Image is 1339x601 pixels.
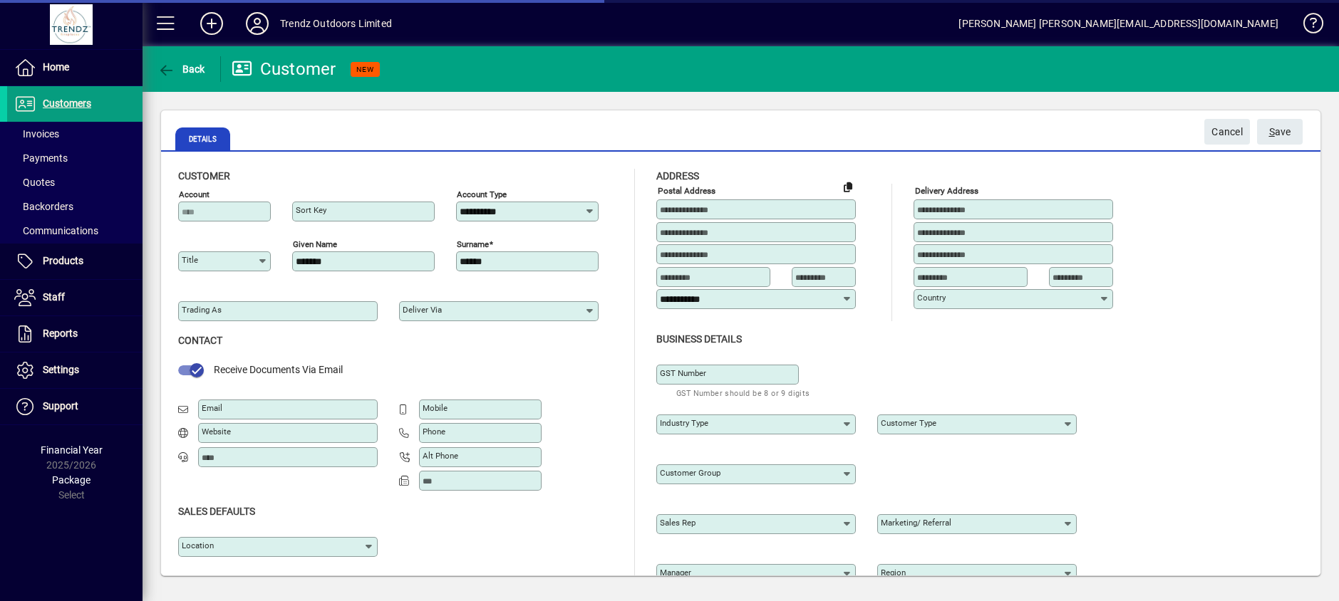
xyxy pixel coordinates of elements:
[656,333,742,345] span: Business details
[917,293,946,303] mat-label: Country
[1257,119,1303,145] button: Save
[1269,120,1291,144] span: ave
[182,540,214,550] mat-label: Location
[202,427,231,437] mat-label: Website
[232,58,336,80] div: Customer
[14,201,73,212] span: Backorders
[182,255,198,265] mat-label: Title
[656,170,699,182] span: Address
[7,122,143,146] a: Invoices
[423,403,448,413] mat-label: Mobile
[189,11,234,36] button: Add
[881,418,936,428] mat-label: Customer type
[660,418,708,428] mat-label: Industry type
[280,12,392,35] div: Trendz Outdoors Limited
[660,368,706,378] mat-label: GST Number
[43,400,78,412] span: Support
[14,128,59,140] span: Invoices
[457,189,507,199] mat-label: Account Type
[293,239,337,249] mat-label: Given name
[1293,3,1321,49] a: Knowledge Base
[7,352,143,388] a: Settings
[356,65,374,74] span: NEW
[1204,119,1250,145] button: Cancel
[423,451,458,461] mat-label: Alt Phone
[7,50,143,85] a: Home
[43,364,79,375] span: Settings
[179,189,210,199] mat-label: Account
[52,474,91,486] span: Package
[881,568,906,578] mat-label: Region
[214,364,343,375] span: Receive Documents Via Email
[178,506,255,517] span: Sales defaults
[423,427,445,437] mat-label: Phone
[14,152,68,164] span: Payments
[43,61,69,73] span: Home
[1269,126,1275,137] span: S
[837,175,859,198] button: Copy to Delivery address
[660,568,691,578] mat-label: Manager
[7,146,143,170] a: Payments
[7,280,143,315] a: Staff
[881,518,951,528] mat-label: Marketing/ Referral
[43,255,83,266] span: Products
[660,518,696,528] mat-label: Sales rep
[7,194,143,219] a: Backorders
[958,12,1278,35] div: [PERSON_NAME] [PERSON_NAME][EMAIL_ADDRESS][DOMAIN_NAME]
[7,244,143,279] a: Products
[41,444,103,456] span: Financial Year
[157,63,205,75] span: Back
[14,177,55,188] span: Quotes
[660,468,720,478] mat-label: Customer group
[143,56,221,82] app-page-header-button: Back
[43,328,78,339] span: Reports
[14,225,98,236] span: Communications
[296,205,326,215] mat-label: Sort key
[7,389,143,424] a: Support
[234,11,280,36] button: Profile
[7,316,143,352] a: Reports
[676,385,810,401] mat-hint: GST Number should be 8 or 9 digits
[178,335,222,346] span: Contact
[202,403,222,413] mat-label: Email
[403,305,442,315] mat-label: Deliver via
[457,239,489,249] mat-label: Surname
[154,56,209,82] button: Back
[178,170,230,182] span: Customer
[7,170,143,194] a: Quotes
[1211,120,1243,144] span: Cancel
[43,291,65,303] span: Staff
[7,219,143,243] a: Communications
[43,98,91,109] span: Customers
[182,305,222,315] mat-label: Trading as
[175,127,230,150] span: Details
